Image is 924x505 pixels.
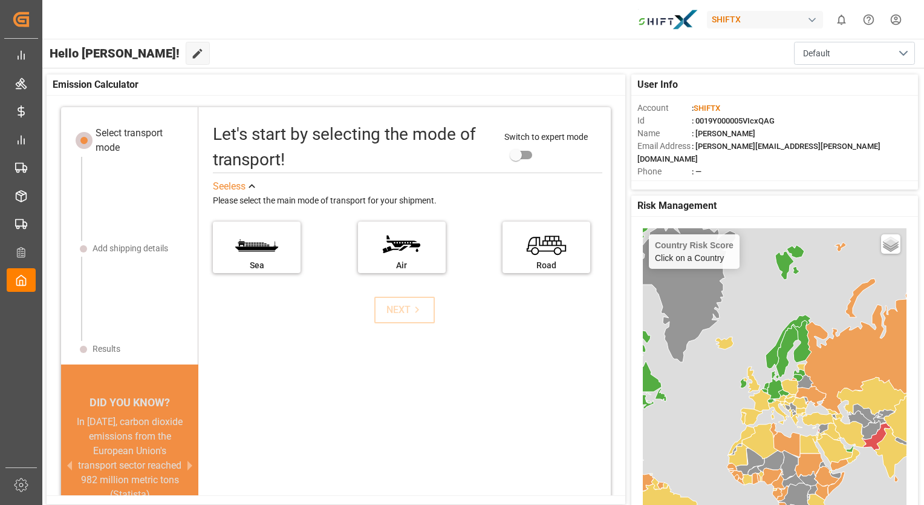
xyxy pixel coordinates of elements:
span: Name [637,127,692,140]
span: : [692,104,720,113]
span: Switch to expert mode [504,132,588,142]
span: : [PERSON_NAME][EMAIL_ADDRESS][PERSON_NAME][DOMAIN_NAME] [637,142,880,163]
h4: Country Risk Score [655,240,734,250]
span: User Info [637,78,678,92]
span: Emission Calculator [53,78,138,92]
span: SHIFTX [694,104,720,113]
span: Account Type [637,178,692,191]
button: Help Center [855,6,882,33]
span: Email Address [637,140,692,153]
div: Results [93,343,120,355]
div: Air [364,259,440,272]
div: In [DATE], carbon dioxide emissions from the European Union's transport sector reached 982 millio... [76,415,184,502]
div: DID YOU KNOW? [61,390,198,414]
button: NEXT [374,297,435,323]
span: Id [637,114,692,127]
span: : [PERSON_NAME] [692,129,755,138]
span: Hello [PERSON_NAME]! [50,42,180,65]
span: Risk Management [637,199,717,213]
div: SHIFTX [707,11,823,28]
span: : 0019Y000005VIcxQAG [692,116,775,125]
img: Bildschirmfoto%202024-11-13%20um%2009.31.44.png_1731487080.png [638,9,698,30]
div: Please select the main mode of transport for your shipment. [213,194,602,208]
div: Click on a Country [655,240,734,263]
div: Add shipping details [93,242,168,255]
span: Default [803,47,830,60]
div: See less [213,179,246,194]
span: : Shipper [692,180,722,189]
div: Let's start by selecting the mode of transport! [213,122,492,173]
span: : — [692,167,701,176]
div: Road [509,259,584,272]
a: Layers [881,234,900,254]
div: NEXT [386,303,423,317]
span: Account [637,102,692,114]
div: Sea [219,259,294,272]
span: Phone [637,165,692,178]
button: open menu [794,42,915,65]
button: show 0 new notifications [828,6,855,33]
div: Select transport mode [96,126,189,155]
button: SHIFTX [707,8,828,31]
